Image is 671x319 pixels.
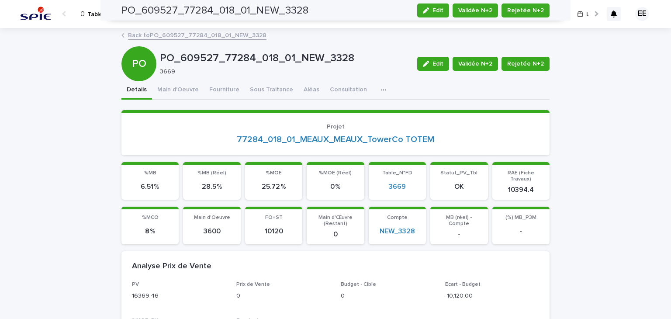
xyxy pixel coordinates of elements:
span: %MB [144,170,156,176]
p: - [498,227,544,236]
span: %MOE [266,170,282,176]
span: Main d'Oeuvre [194,215,230,220]
span: PV [132,282,139,287]
button: Consultation [325,81,372,100]
span: Budget - Cible [341,282,376,287]
button: Main d'Oeuvre [152,81,204,100]
p: 8 % [127,227,173,236]
p: 28.5 % [188,183,235,191]
span: MB (réel) - Compte [446,215,472,226]
button: Fourniture [204,81,245,100]
button: Aléas [298,81,325,100]
span: Statut_PV_Tbl [440,170,477,176]
button: Sous Traitance [245,81,298,100]
span: Prix de Vente [236,282,270,287]
p: 0 [341,291,435,301]
img: svstPd6MQfCT1uX1QGkG [17,5,54,23]
p: 0 [236,291,330,301]
p: PO_609527_77284_018_01_NEW_3328 [160,52,410,65]
h2: Analyse Prix de Vente [132,262,211,271]
div: PO [121,22,156,70]
p: - [436,230,482,239]
span: Validée N+2 [458,59,492,68]
button: Details [121,81,152,100]
p: 25.72 % [250,183,297,191]
button: Edit [417,57,449,71]
a: NEW_3328 [380,227,415,236]
p: 10120 [250,227,297,236]
span: FO+ST [265,215,283,220]
a: 3669 [389,183,406,191]
a: 77284_018_01_MEAUX_MEAUX_TowerCo TOTEM [237,134,434,145]
p: -10,120.00 [445,291,539,301]
span: %MCO [142,215,159,220]
span: RAE (Fiche Travaux) [508,170,534,182]
span: Ecart - Budget [445,282,481,287]
span: Main d'Œuvre (Restant) [318,215,353,226]
span: Edit [432,61,443,67]
p: 6.51 % [127,183,173,191]
span: Compte [387,215,408,220]
span: (%) MB_P3M [505,215,536,220]
p: 16369.46 [132,291,226,301]
a: Back toPO_609527_77284_018_01_NEW_3328 [128,30,266,40]
div: EE [635,7,649,21]
p: 3600 [188,227,235,236]
p: OK [436,183,482,191]
span: %MB (Réel) [197,170,226,176]
p: 10394.4 [498,186,544,194]
span: %MOE (Réel) [319,170,352,176]
span: Table_N°FD [382,170,412,176]
button: Rejetée N+2 [502,57,550,71]
button: Validée N+2 [453,57,498,71]
span: Rejetée N+2 [507,59,544,68]
p: 0 % [312,183,359,191]
span: Projet [327,124,345,130]
p: 0 [312,230,359,239]
p: 3669 [160,68,407,76]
